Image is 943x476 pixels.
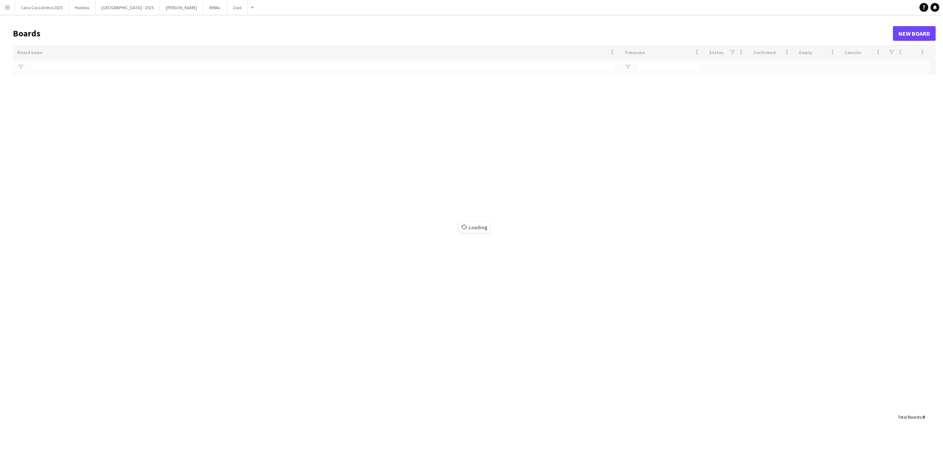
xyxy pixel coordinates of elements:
[69,0,95,15] button: Hostess
[459,222,490,233] span: Loading
[13,28,893,39] h1: Boards
[15,0,69,15] button: Coca Coca Arena 2025
[95,0,160,15] button: [GEOGRAPHIC_DATA] - 2025
[922,414,925,420] span: 0
[898,414,921,420] span: Total Boards
[227,0,248,15] button: Zaid
[898,410,925,424] div: :
[203,0,227,15] button: MIRAL
[160,0,203,15] button: [PERSON_NAME]
[893,26,936,41] a: New Board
